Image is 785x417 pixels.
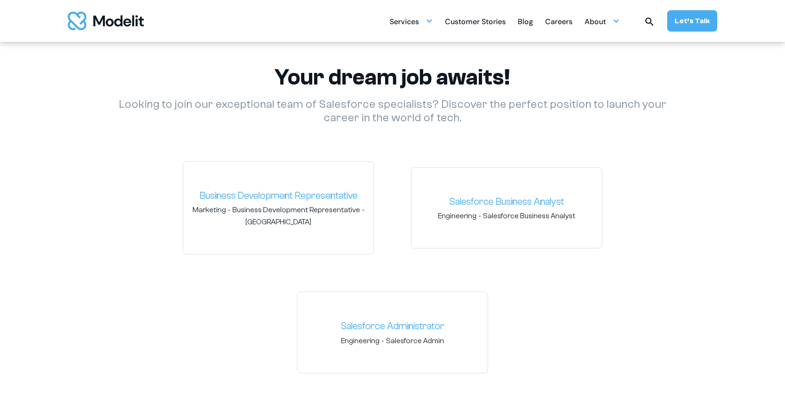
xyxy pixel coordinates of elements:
[390,13,419,32] div: Services
[518,12,533,30] a: Blog
[232,205,360,215] span: Business Development Representative
[675,16,710,26] div: Let’s Talk
[105,64,680,91] h2: Your dream job awaits!
[390,12,433,30] div: Services
[518,13,533,32] div: Blog
[483,211,575,221] span: Salesforce Business Analyst
[305,319,480,334] a: Salesforce Administrator
[667,10,717,32] a: Let’s Talk
[419,195,594,209] a: Salesforce Business Analyst
[438,211,476,221] span: Engineering
[68,12,144,30] img: modelit logo
[386,336,444,346] span: Salesforce Admin
[341,336,380,346] span: Engineering
[585,12,620,30] div: About
[445,12,506,30] a: Customer Stories
[68,12,144,30] a: home
[545,13,573,32] div: Careers
[105,98,680,125] p: Looking to join our exceptional team of Salesforce specialists? Discover the perfect position to ...
[419,211,594,221] span: -
[191,205,366,227] span: - -
[245,217,311,227] span: [GEOGRAPHIC_DATA]
[305,336,480,346] span: -
[193,205,226,215] span: Marketing
[445,13,506,32] div: Customer Stories
[545,12,573,30] a: Careers
[191,189,366,203] a: Business Development Representative
[585,13,606,32] div: About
